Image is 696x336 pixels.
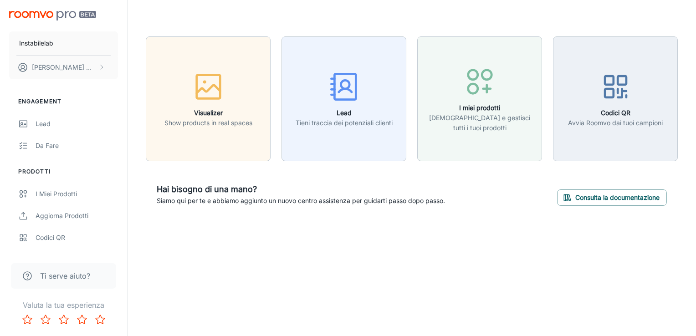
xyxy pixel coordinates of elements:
h6: Codici QR [568,108,663,118]
a: Consulta la documentazione [557,192,667,201]
p: Show products in real spaces [164,118,252,128]
img: Roomvo PRO Beta [9,11,96,20]
h6: I miei prodotti [423,103,536,113]
button: Codici QRAvvia Roomvo dai tuoi campioni [553,36,678,161]
p: Siamo qui per te e abbiamo aggiunto un nuovo centro assistenza per guidarti passo dopo passo. [157,196,445,206]
div: Lead [36,119,118,129]
h6: Visualizer [164,108,252,118]
a: I miei prodotti[DEMOGRAPHIC_DATA] e gestisci tutti i tuoi prodotti [417,93,542,102]
p: Instabilelab [19,38,53,48]
div: Aggiorna prodotti [36,211,118,221]
p: [DEMOGRAPHIC_DATA] e gestisci tutti i tuoi prodotti [423,113,536,133]
div: Codici QR [36,233,118,243]
h6: Hai bisogno di una mano? [157,183,445,196]
a: Codici QRAvvia Roomvo dai tuoi campioni [553,93,678,102]
button: [PERSON_NAME] Menin [9,56,118,79]
button: VisualizerShow products in real spaces [146,36,271,161]
p: Tieni traccia dei potenziali clienti [296,118,393,128]
button: I miei prodotti[DEMOGRAPHIC_DATA] e gestisci tutti i tuoi prodotti [417,36,542,161]
div: I miei prodotti [36,189,118,199]
button: Consulta la documentazione [557,189,667,206]
p: Avvia Roomvo dai tuoi campioni [568,118,663,128]
p: [PERSON_NAME] Menin [32,62,96,72]
a: LeadTieni traccia dei potenziali clienti [281,93,406,102]
div: Da fare [36,141,118,151]
h6: Lead [296,108,393,118]
button: LeadTieni traccia dei potenziali clienti [281,36,406,161]
button: Instabilelab [9,31,118,55]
